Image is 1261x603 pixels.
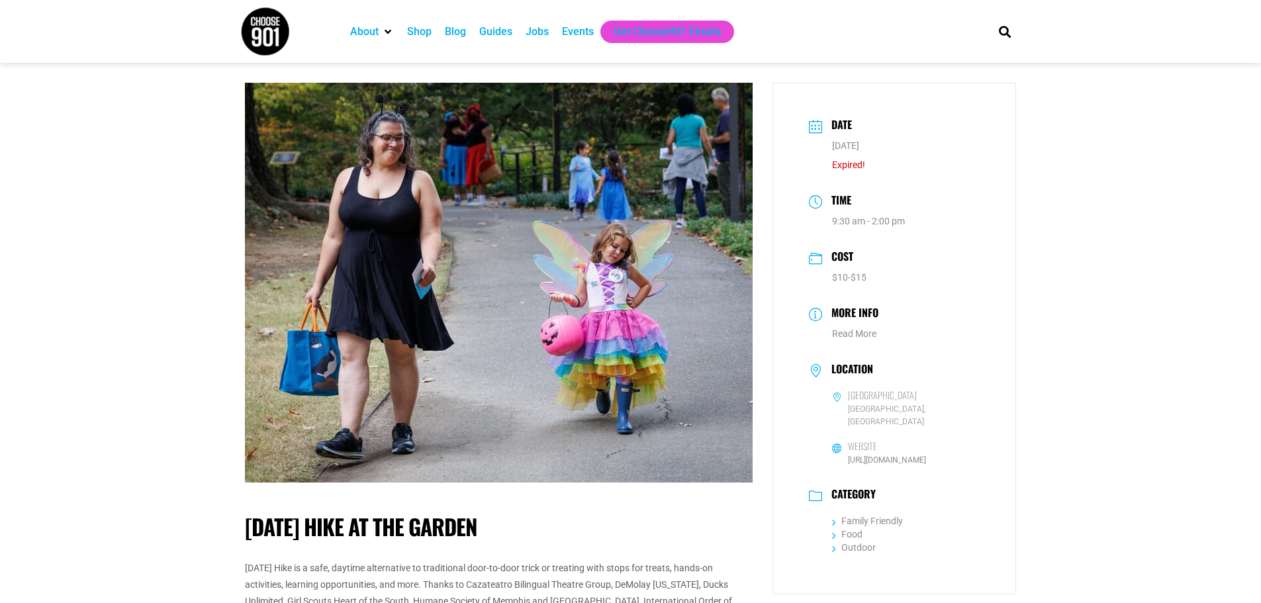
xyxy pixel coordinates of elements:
h3: Time [825,192,851,211]
a: Events [562,24,594,40]
a: Get Choose901 Emails [614,24,721,40]
a: Outdoor [832,542,876,553]
div: About [344,21,400,43]
h1: [DATE] Hike at the Garden [245,514,753,540]
h3: Location [825,363,873,379]
a: Shop [407,24,432,40]
h6: [GEOGRAPHIC_DATA] [848,389,917,401]
h3: More Info [825,304,878,324]
span: Expired! [832,160,865,170]
a: Blog [445,24,466,40]
h3: Date [825,116,852,136]
a: Read More [832,328,876,339]
a: Food [832,529,863,539]
dd: $10-$15 [809,271,980,285]
abbr: 9:30 am - 2:00 pm [832,216,905,226]
a: [URL][DOMAIN_NAME] [848,455,926,465]
span: [GEOGRAPHIC_DATA], [GEOGRAPHIC_DATA] [832,403,980,428]
a: Guides [479,24,512,40]
a: About [350,24,379,40]
h6: Website [848,440,877,452]
span: [DATE] [832,140,859,151]
div: Search [994,21,1015,42]
a: Jobs [526,24,549,40]
h3: Category [825,488,876,504]
a: Family Friendly [832,516,903,526]
nav: Main nav [344,21,976,43]
h3: Cost [825,248,853,267]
